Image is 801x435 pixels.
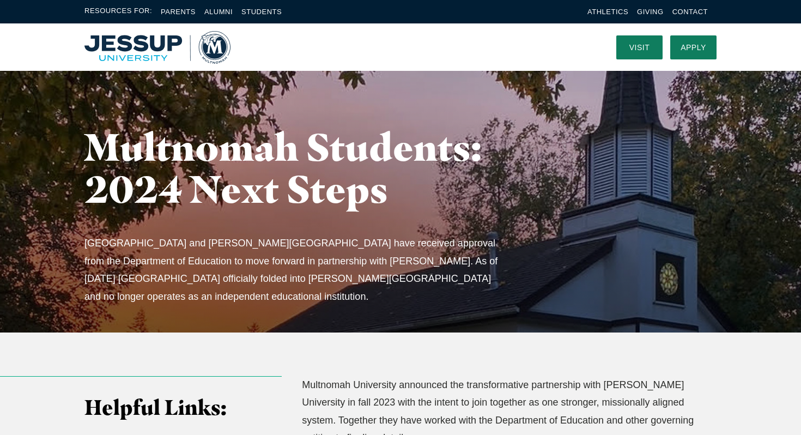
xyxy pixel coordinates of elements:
[670,35,717,59] a: Apply
[84,126,526,210] h1: Multnomah Students: 2024 Next Steps
[587,8,628,16] a: Athletics
[637,8,664,16] a: Giving
[616,35,663,59] a: Visit
[161,8,196,16] a: Parents
[84,31,230,64] a: Home
[672,8,708,16] a: Contact
[84,234,506,305] p: [GEOGRAPHIC_DATA] and [PERSON_NAME][GEOGRAPHIC_DATA] have received approval from the Department o...
[204,8,233,16] a: Alumni
[241,8,282,16] a: Students
[84,31,230,64] img: Multnomah University Logo
[84,5,152,18] span: Resources For:
[84,395,282,420] h3: Helpful Links:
